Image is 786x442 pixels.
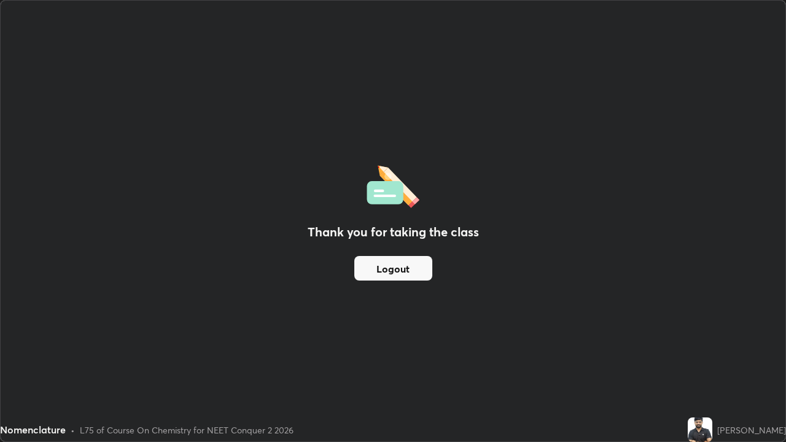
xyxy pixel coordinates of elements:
img: cf491ae460674f9490001725c6d479a7.jpg [688,417,712,442]
div: [PERSON_NAME] [717,424,786,436]
div: L75 of Course On Chemistry for NEET Conquer 2 2026 [80,424,294,436]
h2: Thank you for taking the class [308,223,479,241]
img: offlineFeedback.1438e8b3.svg [367,161,419,208]
div: • [71,424,75,436]
button: Logout [354,256,432,281]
